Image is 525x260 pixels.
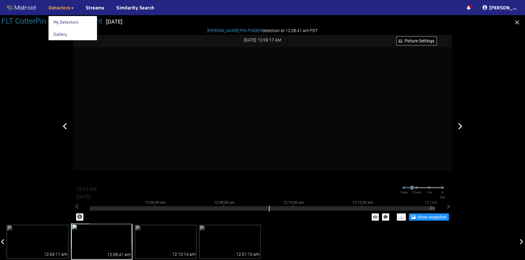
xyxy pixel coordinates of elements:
button: Show snapshot [409,213,449,221]
span: 1 min [400,190,408,195]
a: Streams [86,4,105,11]
span: 1 hr [427,190,432,195]
span: 6 hrs [440,190,445,199]
img: Matroid logo [6,3,36,12]
button: picturePicture Settings [396,36,437,45]
div: 12:08:41 am [107,251,131,258]
span: picture [399,39,402,44]
div: [DATE]: 12:09:17 AM [73,35,452,45]
span: Picture Settings [405,38,434,44]
span: download [399,215,403,220]
span: 15 min [412,190,421,195]
img: 1754636921.318024.jpg [71,223,133,260]
img: 1754639470.934046.jpg [199,225,261,259]
button: download [397,213,406,221]
span: Detectors [48,4,71,11]
a: My Detectors [53,16,79,28]
span: Show snapshot [417,214,446,220]
a: Similarity Search [116,4,155,11]
span: left [74,204,80,209]
span: right [446,204,451,209]
img: 1754637014.334024.jpg [135,225,197,259]
a: Gallery [53,28,67,40]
